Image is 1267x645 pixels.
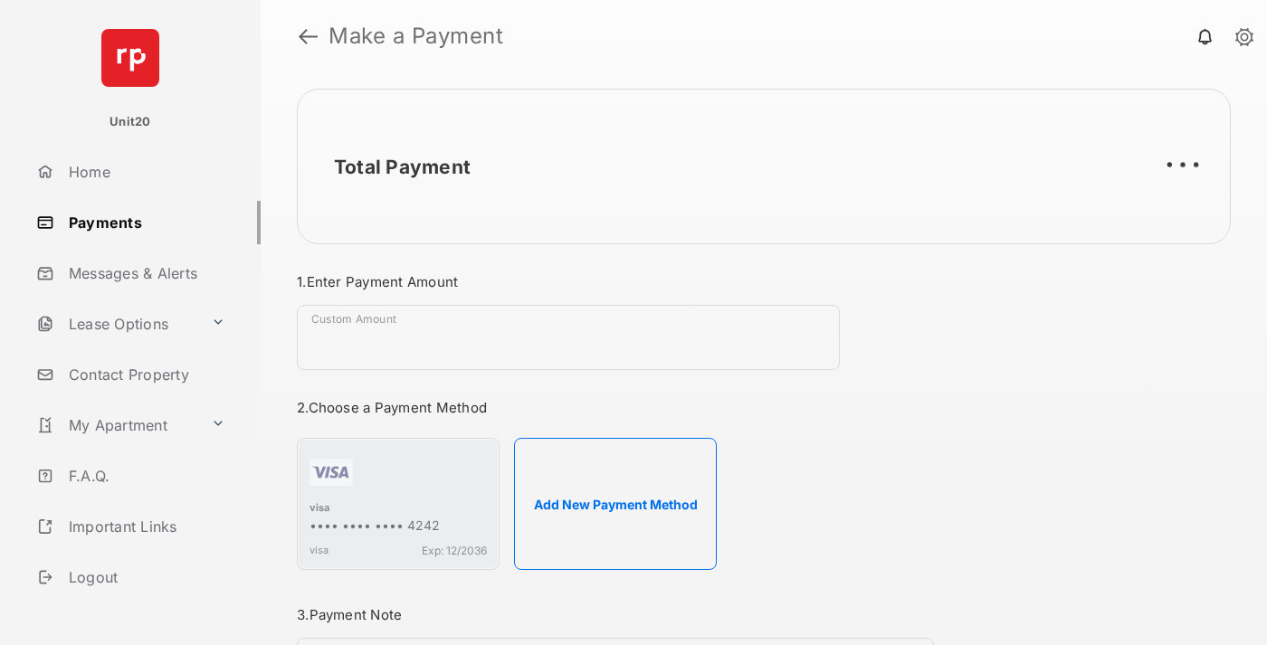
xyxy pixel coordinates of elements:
[110,113,151,131] p: Unit20
[297,606,934,623] h3: 3. Payment Note
[297,273,934,290] h3: 1. Enter Payment Amount
[329,25,503,47] strong: Make a Payment
[29,302,204,346] a: Lease Options
[297,399,934,416] h3: 2. Choose a Payment Method
[101,29,159,87] img: svg+xml;base64,PHN2ZyB4bWxucz0iaHR0cDovL3d3dy53My5vcmcvMjAwMC9zdmciIHdpZHRoPSI2NCIgaGVpZ2h0PSI2NC...
[29,150,261,194] a: Home
[29,201,261,244] a: Payments
[29,353,261,396] a: Contact Property
[29,403,204,447] a: My Apartment
[29,454,261,498] a: F.A.Q.
[334,156,471,178] h2: Total Payment
[29,555,261,599] a: Logout
[29,505,233,548] a: Important Links
[29,251,261,295] a: Messages & Alerts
